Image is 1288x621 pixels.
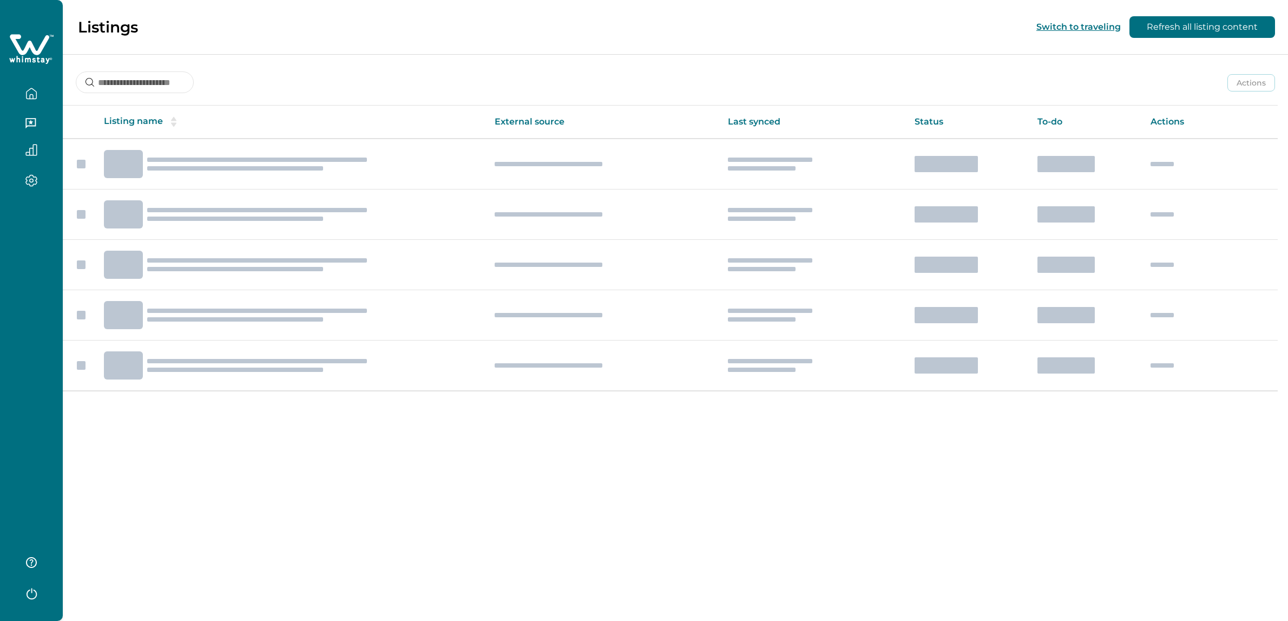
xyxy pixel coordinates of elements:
[486,106,719,139] th: External source
[906,106,1029,139] th: Status
[1142,106,1278,139] th: Actions
[1029,106,1142,139] th: To-do
[163,116,185,127] button: sorting
[78,18,138,36] p: Listings
[1227,74,1275,91] button: Actions
[1129,16,1275,38] button: Refresh all listing content
[95,106,486,139] th: Listing name
[719,106,906,139] th: Last synced
[1036,22,1121,32] button: Switch to traveling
